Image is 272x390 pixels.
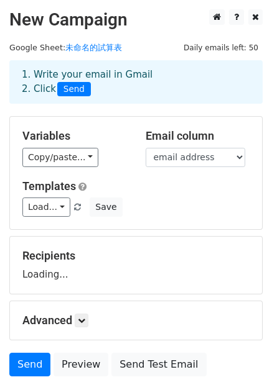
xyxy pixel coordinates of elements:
[9,353,50,376] a: Send
[22,179,76,193] a: Templates
[111,353,206,376] a: Send Test Email
[179,43,263,52] a: Daily emails left: 50
[22,314,250,327] h5: Advanced
[22,249,250,263] h5: Recipients
[9,9,263,30] h2: New Campaign
[22,197,70,217] a: Load...
[12,68,260,96] div: 1. Write your email in Gmail 2. Click
[22,129,127,143] h5: Variables
[65,43,122,52] a: 未命名的試算表
[146,129,250,143] h5: Email column
[22,249,250,281] div: Loading...
[179,41,263,55] span: Daily emails left: 50
[90,197,122,217] button: Save
[54,353,108,376] a: Preview
[9,43,122,52] small: Google Sheet:
[22,148,98,167] a: Copy/paste...
[57,82,91,97] span: Send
